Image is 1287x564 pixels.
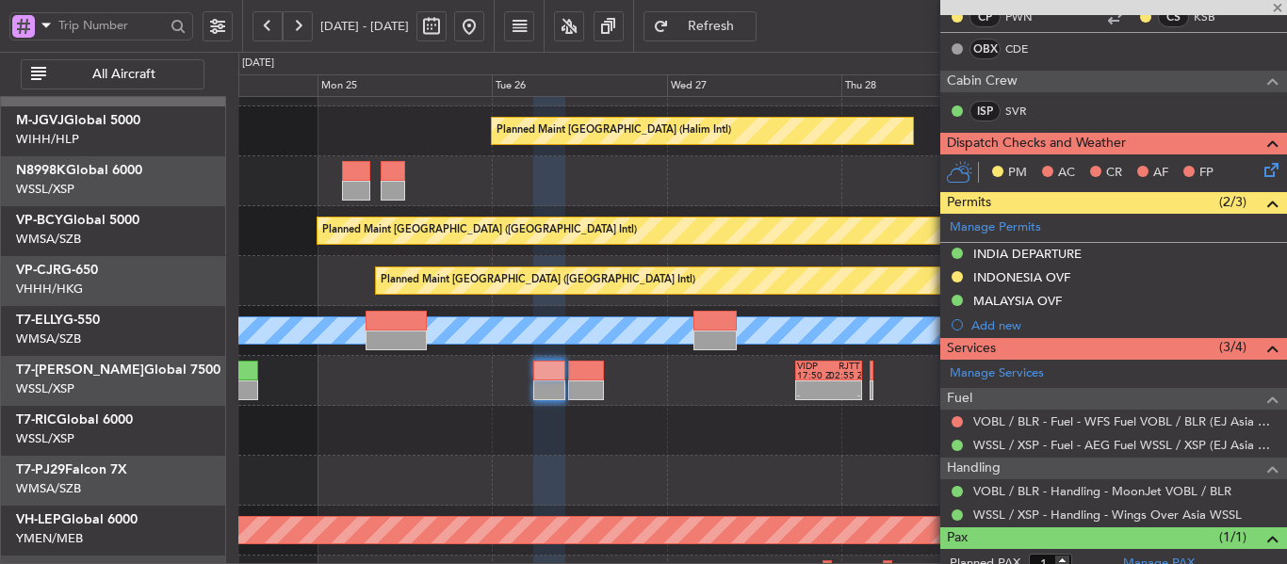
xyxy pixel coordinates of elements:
[16,480,81,497] a: WMSA/SZB
[673,20,750,33] span: Refresh
[16,363,220,377] a: T7-[PERSON_NAME]Global 7500
[1106,164,1122,183] span: CR
[1005,40,1048,57] a: CDE
[16,463,65,476] span: T7-PJ29
[969,39,1001,59] div: OBX
[829,371,860,380] div: 02:55 Z
[16,114,140,127] a: M-JGVJGlobal 5000
[16,413,133,427] a: T7-RICGlobal 6000
[16,164,142,177] a: N8998KGlobal 6000
[320,18,409,35] span: [DATE] - [DATE]
[1199,164,1214,183] span: FP
[381,266,695,295] div: Planned Maint [GEOGRAPHIC_DATA] ([GEOGRAPHIC_DATA] Intl)
[16,314,100,327] a: T7-ELLYG-550
[1219,337,1246,357] span: (3/4)
[1058,164,1075,183] span: AC
[971,317,1278,333] div: Add new
[1219,527,1246,547] span: (1/1)
[947,71,1018,92] span: Cabin Crew
[1008,164,1027,183] span: PM
[16,363,144,377] span: T7-[PERSON_NAME]
[797,371,828,380] div: 17:50 Z
[643,11,757,41] button: Refresh
[969,101,1001,121] div: ISP
[16,314,63,327] span: T7-ELLY
[16,264,61,277] span: VP-CJR
[318,74,492,97] div: Mon 25
[947,527,968,549] span: Pax
[16,181,74,198] a: WSSL/XSP
[973,483,1231,499] a: VOBL / BLR - Handling - MoonJet VOBL / BLR
[947,338,996,360] span: Services
[16,413,57,427] span: T7-RIC
[16,164,66,177] span: N8998K
[16,463,127,476] a: T7-PJ29Falcon 7X
[1005,8,1048,25] a: PWN
[242,56,274,72] div: [DATE]
[973,437,1278,453] a: WSSL / XSP - Fuel - AEG Fuel WSSL / XSP (EJ Asia Only)
[322,217,637,245] div: Planned Maint [GEOGRAPHIC_DATA] ([GEOGRAPHIC_DATA] Intl)
[1153,164,1168,183] span: AF
[950,218,1041,237] a: Manage Permits
[16,231,81,248] a: WMSA/SZB
[16,430,74,447] a: WSSL/XSP
[973,413,1278,429] a: VOBL / BLR - Fuel - WFS Fuel VOBL / BLR (EJ Asia Only)
[16,281,83,298] a: VHHH/HKG
[16,214,139,227] a: VP-BCYGlobal 5000
[973,507,1242,523] a: WSSL / XSP - Handling - Wings Over Asia WSSL
[1194,8,1236,25] a: KSB
[497,117,731,145] div: Planned Maint [GEOGRAPHIC_DATA] (Halim Intl)
[797,362,828,371] div: VIDP
[50,68,198,81] span: All Aircraft
[829,362,860,371] div: RJTT
[973,293,1062,309] div: MALAYSIA OVF
[16,131,79,148] a: WIHH/HLP
[16,264,98,277] a: VP-CJRG-650
[969,7,1001,27] div: CP
[1158,7,1189,27] div: CS
[16,513,138,526] a: VH-LEPGlobal 6000
[829,391,860,400] div: -
[492,74,666,97] div: Tue 26
[947,458,1001,479] span: Handling
[1005,103,1048,120] a: SVR
[21,59,204,89] button: All Aircraft
[973,246,1082,262] div: INDIA DEPARTURE
[973,269,1070,285] div: INDONESIA OVF
[947,388,972,410] span: Fuel
[16,330,81,347] a: WMSA/SZB
[947,192,991,214] span: Permits
[16,530,83,547] a: YMEN/MEB
[16,114,64,127] span: M-JGVJ
[667,74,841,97] div: Wed 27
[947,133,1126,154] span: Dispatch Checks and Weather
[1219,192,1246,212] span: (2/3)
[16,513,61,526] span: VH-LEP
[16,380,74,397] a: WSSL/XSP
[58,11,165,40] input: Trip Number
[16,214,63,227] span: VP-BCY
[797,391,828,400] div: -
[841,74,1016,97] div: Thu 28
[950,364,1044,383] a: Manage Services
